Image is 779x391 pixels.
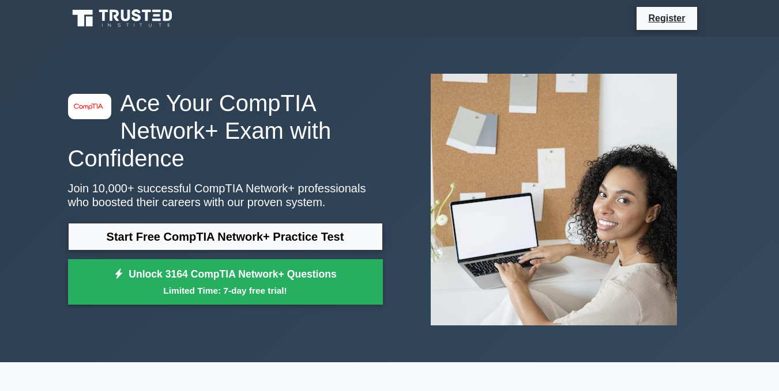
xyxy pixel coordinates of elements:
[68,89,383,172] h1: Ace Your CompTIA Network+ Exam with Confidence
[68,223,383,250] a: Start Free CompTIA Network+ Practice Test
[68,259,383,305] a: Unlock 3164 CompTIA Network+ QuestionsLimited Time: 7-day free trial!
[641,11,692,25] a: Register
[68,181,383,209] p: Join 10,000+ successful CompTIA Network+ professionals who boosted their careers with our proven ...
[82,284,368,297] small: Limited Time: 7-day free trial!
